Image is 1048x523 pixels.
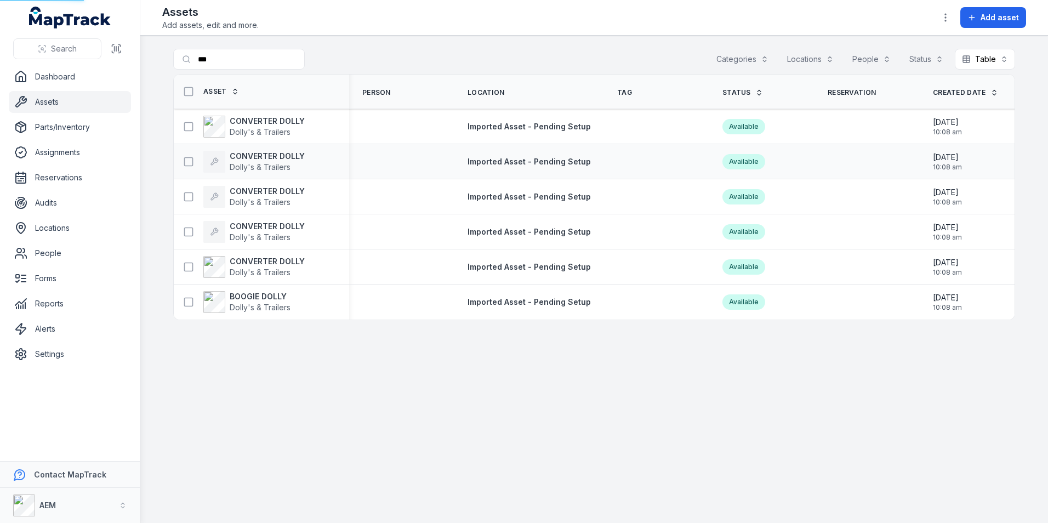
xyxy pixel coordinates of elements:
span: Status [722,88,751,97]
a: Imported Asset - Pending Setup [468,121,591,132]
a: CONVERTER DOLLYDolly's & Trailers [203,151,305,173]
span: [DATE] [933,187,962,198]
span: [DATE] [933,117,962,128]
span: Person [362,88,391,97]
span: Dolly's & Trailers [230,232,291,242]
span: 10:08 am [933,128,962,137]
span: Dolly's & Trailers [230,162,291,172]
a: Dashboard [9,66,131,88]
span: Asset [203,87,227,96]
span: [DATE] [933,222,962,233]
span: 10:08 am [933,268,962,277]
strong: Contact MapTrack [34,470,106,479]
strong: CONVERTER DOLLY [230,186,305,197]
span: Location [468,88,504,97]
span: [DATE] [933,152,962,163]
span: Imported Asset - Pending Setup [468,297,591,306]
span: Imported Asset - Pending Setup [468,157,591,166]
button: Categories [709,49,776,70]
span: Add assets, edit and more. [162,20,259,31]
button: People [845,49,898,70]
span: Search [51,43,77,54]
strong: CONVERTER DOLLY [230,151,305,162]
span: Dolly's & Trailers [230,197,291,207]
time: 20/08/2025, 10:08:45 am [933,117,962,137]
span: 10:08 am [933,198,962,207]
span: [DATE] [933,292,962,303]
time: 20/08/2025, 10:08:45 am [933,292,962,312]
strong: CONVERTER DOLLY [230,256,305,267]
a: Settings [9,343,131,365]
span: Dolly's & Trailers [230,303,291,312]
div: Available [722,154,765,169]
a: CONVERTER DOLLYDolly's & Trailers [203,186,305,208]
button: Search [13,38,101,59]
time: 20/08/2025, 10:08:45 am [933,257,962,277]
a: Locations [9,217,131,239]
time: 20/08/2025, 10:08:45 am [933,152,962,172]
a: Assignments [9,141,131,163]
a: Imported Asset - Pending Setup [468,156,591,167]
span: Dolly's & Trailers [230,268,291,277]
span: 10:08 am [933,163,962,172]
time: 20/08/2025, 10:08:45 am [933,187,962,207]
span: 10:08 am [933,233,962,242]
a: Imported Asset - Pending Setup [468,261,591,272]
a: CONVERTER DOLLYDolly's & Trailers [203,116,305,138]
a: Created Date [933,88,998,97]
span: [DATE] [933,257,962,268]
span: Created Date [933,88,986,97]
a: CONVERTER DOLLYDolly's & Trailers [203,221,305,243]
h2: Assets [162,4,259,20]
div: Available [722,294,765,310]
strong: CONVERTER DOLLY [230,221,305,232]
a: Imported Asset - Pending Setup [468,191,591,202]
span: Imported Asset - Pending Setup [468,262,591,271]
a: People [9,242,131,264]
div: Available [722,224,765,240]
span: Dolly's & Trailers [230,127,291,137]
span: Imported Asset - Pending Setup [468,227,591,236]
div: Available [722,189,765,204]
a: Reports [9,293,131,315]
span: 10:08 am [933,303,962,312]
a: BOOGIE DOLLYDolly's & Trailers [203,291,291,313]
strong: CONVERTER DOLLY [230,116,305,127]
a: Asset [203,87,239,96]
a: Alerts [9,318,131,340]
span: Imported Asset - Pending Setup [468,122,591,131]
div: Available [722,259,765,275]
strong: BOOGIE DOLLY [230,291,291,302]
span: Tag [617,88,632,97]
a: Forms [9,268,131,289]
button: Status [902,49,950,70]
a: Audits [9,192,131,214]
a: Assets [9,91,131,113]
time: 20/08/2025, 10:08:45 am [933,222,962,242]
span: Add asset [981,12,1019,23]
button: Table [955,49,1015,70]
button: Add asset [960,7,1026,28]
a: Imported Asset - Pending Setup [468,226,591,237]
a: Reservations [9,167,131,189]
span: Reservation [828,88,876,97]
a: CONVERTER DOLLYDolly's & Trailers [203,256,305,278]
div: Available [722,119,765,134]
strong: AEM [39,501,56,510]
a: MapTrack [29,7,111,29]
a: Parts/Inventory [9,116,131,138]
a: Status [722,88,763,97]
span: Imported Asset - Pending Setup [468,192,591,201]
button: Locations [780,49,841,70]
a: Imported Asset - Pending Setup [468,297,591,308]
